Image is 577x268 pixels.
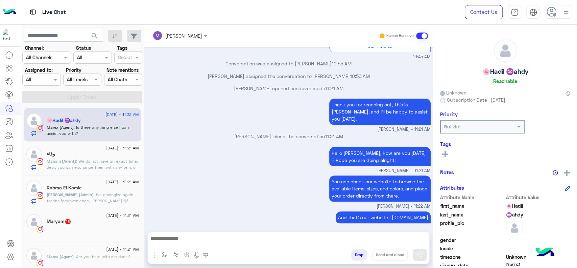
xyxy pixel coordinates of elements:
[159,249,170,260] button: select flow
[147,133,431,140] p: [PERSON_NAME] joined the conversation
[47,118,81,123] h5: 🌸Hadil ♒ahdy
[506,211,571,218] span: ♒ahdy
[413,54,431,60] span: 10:45 AM
[26,147,42,162] img: defaultAdmin.png
[106,212,139,219] span: [DATE] - 11:21 AM
[37,125,43,131] img: Instagram
[562,8,570,17] img: profile
[372,249,408,261] button: Send and close
[117,54,132,62] div: Select
[533,241,557,265] img: hulul-logo.png
[440,141,570,147] h6: Tags
[386,33,415,39] small: Human Handover
[325,85,343,91] span: 11:21 AM
[42,8,66,17] p: Live Chat
[440,169,454,175] h6: Notes
[529,8,537,16] img: tab
[106,66,139,74] label: Note mentions
[173,252,178,257] img: Trigger scenario
[151,251,159,259] img: send attachment
[329,147,431,166] p: 21/8/2025, 11:21 AM
[3,5,16,19] img: Logo
[3,29,15,42] img: 317874714732967
[351,249,367,261] button: Drop
[184,252,190,257] img: create order
[193,251,201,259] img: send voice note
[508,5,521,19] a: tab
[47,254,74,259] span: Marex (Agent)
[87,30,103,44] button: search
[506,245,571,252] span: null
[66,66,81,74] label: Priority
[332,61,352,66] span: 10:55 AM
[377,168,431,174] span: [PERSON_NAME] - 11:21 AM
[506,202,571,209] span: 🌸Hadil
[440,194,505,201] span: Attribute Name
[440,211,505,218] span: last_name
[162,252,167,257] img: select flow
[440,185,464,191] h6: Attributes
[170,249,182,260] button: Trigger scenario
[506,236,571,244] span: null
[37,158,43,165] img: Instagram
[147,60,431,67] p: Conversation was assigned to [PERSON_NAME]
[147,73,431,80] p: [PERSON_NAME] assigned the conversation to [PERSON_NAME]
[553,170,558,176] img: notes
[465,5,503,19] a: Contact Us
[325,133,343,139] span: 11:21 AM
[26,248,42,263] img: defaultAdmin.png
[440,245,505,252] span: locale
[47,125,74,130] span: Marex (Agent)
[37,226,43,232] img: Instagram
[329,176,431,202] p: 21/8/2025, 11:22 AM
[506,253,571,261] span: Unknown
[47,192,94,197] span: [PERSON_NAME] (Admin)
[25,66,53,74] label: Assigned to:
[26,214,42,229] img: defaultAdmin.png
[506,220,523,236] img: defaultAdmin.png
[25,44,44,51] label: Channel:
[47,151,55,157] h5: وفاء
[416,251,423,258] img: send message
[74,254,130,259] span: Are you here with me dear ?
[203,252,209,258] img: make a call
[47,219,71,224] h5: Maryam
[22,91,142,103] button: Apply Filters
[105,111,139,118] span: [DATE] - 11:22 AM
[37,192,43,199] img: Instagram
[440,220,505,235] span: profile_pic
[106,179,139,185] span: [DATE] - 11:21 AM
[440,89,466,96] span: Unknown
[106,145,139,151] span: [DATE] - 11:21 AM
[47,125,129,136] span: Is there anything else I can assist you with?
[564,170,570,176] img: add
[47,159,76,164] span: Mariam (Agent)
[91,32,99,40] span: search
[76,44,91,51] label: Status
[147,85,431,92] p: [PERSON_NAME] opened handover mode
[440,236,505,244] span: gender
[336,211,431,223] p: 21/8/2025, 11:22 AM
[182,249,193,260] button: create order
[47,159,138,176] span: We do not have an exact time, dear, you can exchange them with anyitem, or if you want to refund ...
[506,194,571,201] span: Attribute Value
[106,246,139,252] span: [DATE] - 11:21 AM
[440,111,458,117] h6: Priority
[47,185,82,191] h5: Rahma El Komie
[117,44,127,51] label: Tags
[377,126,431,133] span: [PERSON_NAME] - 11:21 AM
[350,73,370,79] span: 10:56 AM
[29,8,37,16] img: tab
[482,68,528,76] h5: 🌸Hadil ♒ahdy
[440,202,505,209] span: first_name
[37,260,43,266] img: Instagram
[329,99,431,125] p: 21/8/2025, 11:21 AM
[511,8,519,16] img: tab
[65,219,71,224] span: 13
[447,96,505,103] span: Subscription Date : [DATE]
[26,181,42,196] img: defaultAdmin.png
[440,253,505,261] span: timezone
[494,39,517,62] img: defaultAdmin.png
[493,78,517,84] h6: Reachable
[26,113,42,128] img: defaultAdmin.png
